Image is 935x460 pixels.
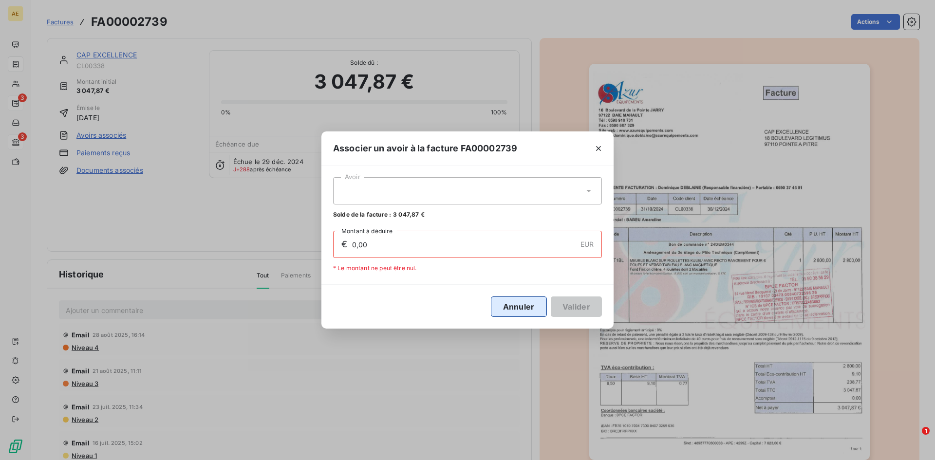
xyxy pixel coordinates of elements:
iframe: Intercom live chat [902,427,925,450]
span: 3 047,87 € [393,210,425,219]
span: Solde de la facture : [333,210,391,219]
button: Valider [551,296,602,317]
span: Associer un avoir à la facture FA00002739 [333,142,517,155]
span: 1 [922,427,930,435]
span: * Le montant ne peut être nul. [333,264,417,273]
button: Annuler [491,296,547,317]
